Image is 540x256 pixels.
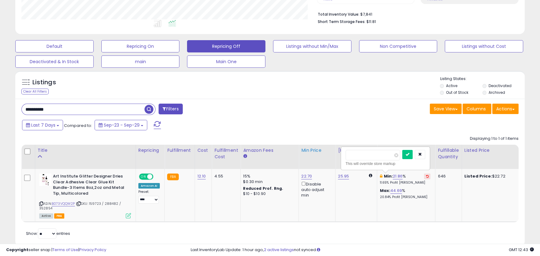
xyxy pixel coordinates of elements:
span: Compared to: [64,123,92,128]
button: Last 7 Days [22,120,63,130]
div: % [380,174,430,185]
div: Preset: [138,190,160,203]
div: seller snap | | [6,247,106,253]
div: Markup on Cost [380,147,433,154]
i: Revert to store-level Min Markup [426,175,429,178]
i: Calculated using Dynamic Max Price. [369,174,372,178]
span: Sep-23 - Sep-29 [104,122,140,128]
a: B073VQQW2P [52,201,75,206]
label: Out of Stock [446,90,468,95]
button: Default [15,40,94,52]
div: Min Price [301,147,333,154]
div: 15% [243,174,294,179]
div: ASIN: [39,174,131,218]
span: ON [140,174,147,179]
th: The percentage added to the cost of goods (COGS) that forms the calculator for Min & Max prices. [377,145,435,169]
div: Disable auto adjust min [301,181,331,198]
img: 310ritBHReL._SL40_.jpg [39,174,51,186]
span: Last 7 Days [31,122,55,128]
div: Cost [197,147,209,154]
b: Reduced Prof. Rng. [243,186,283,191]
a: 25.95 [338,173,349,179]
i: This overrides the store level min markup for this listing [380,174,382,178]
div: % [380,188,430,199]
button: Repricing On [101,40,180,52]
a: 44.69 [390,188,402,194]
button: Filters [159,104,182,114]
div: This will override store markup [346,161,425,167]
div: Fulfillment Cost [214,147,238,160]
button: Columns [463,104,491,114]
label: Archived [489,90,505,95]
span: All listings currently available for purchase on Amazon [39,213,53,219]
b: Total Inventory Value: [318,12,359,17]
a: 21.86 [393,173,403,179]
span: OFF [152,174,162,179]
div: $0.30 min [243,179,294,185]
div: Last InventoryLab Update: 1 hour ago, not synced. [191,247,534,253]
div: Title [38,147,133,154]
b: Max: [380,188,390,193]
label: Deactivated [489,83,512,88]
a: 12.10 [197,173,206,179]
b: Art Institute Glitter Designer Dries Clear Adhesive Clear Glue Kit Bundle-3 Items 8oz,2oz and Met... [53,174,127,198]
button: Non Competitive [359,40,437,52]
div: Amazon Fees [243,147,296,154]
button: Listings without Min/Max [273,40,351,52]
span: Show: entries [26,231,70,236]
p: 20.84% Profit [PERSON_NAME] [380,195,430,199]
small: FBA [167,174,178,180]
button: Save View [430,104,462,114]
strong: Copyright [6,247,28,253]
div: Amazon AI [138,183,160,189]
div: $10 - $10.90 [243,191,294,197]
b: Min: [384,173,393,179]
a: 2 active listings [264,247,294,253]
button: Main One [187,55,265,68]
div: $22.72 [464,174,515,179]
div: Fulfillable Quantity [438,147,459,160]
div: 4.55 [214,174,236,179]
button: Deactivated & In Stock [15,55,94,68]
span: Columns [467,106,486,112]
span: | SKU: 159723 / 288482 / 352854 [39,201,121,210]
p: 11.65% Profit [PERSON_NAME] [380,181,430,185]
button: Listings without Cost [445,40,523,52]
a: 22.70 [301,173,312,179]
b: Short Term Storage Fees: [318,19,366,24]
div: [PERSON_NAME] [338,147,374,154]
a: Privacy Policy [79,247,106,253]
div: Clear All Filters [21,89,49,94]
button: Repricing Off [187,40,265,52]
a: Terms of Use [52,247,78,253]
span: $11.81 [366,19,376,25]
li: $7,841 [318,10,514,17]
div: Displaying 1 to 1 of 1 items [470,136,519,142]
span: FBA [54,213,65,219]
button: main [101,55,180,68]
div: Listed Price [464,147,517,154]
button: Sep-23 - Sep-29 [95,120,147,130]
div: Fulfillment [167,147,192,154]
label: Active [446,83,457,88]
h5: Listings [32,78,56,87]
div: 646 [438,174,457,179]
small: Amazon Fees. [243,154,247,159]
b: Listed Price: [464,173,492,179]
span: 2025-10-7 12:43 GMT [509,247,534,253]
div: Repricing [138,147,162,154]
p: Listing States: [440,76,524,82]
button: Actions [492,104,519,114]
